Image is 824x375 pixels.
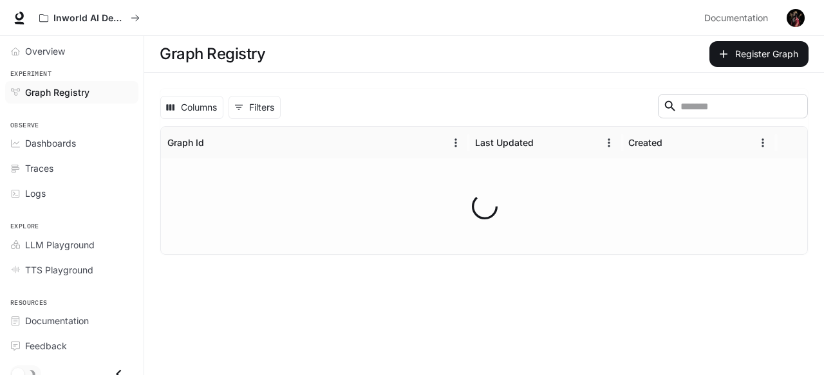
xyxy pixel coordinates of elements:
[709,41,809,67] button: Register Graph
[5,233,138,256] a: LLM Playground
[229,96,281,119] button: Show filters
[5,334,138,357] a: Feedback
[5,259,138,281] a: TTS Playground
[5,182,138,205] a: Logs
[25,136,76,150] span: Dashboards
[160,41,265,67] h1: Graph Registry
[664,133,683,152] button: Sort
[25,339,67,352] span: Feedback
[33,5,145,31] button: All workspaces
[658,94,808,121] div: Search
[628,137,662,148] div: Created
[446,133,465,152] button: Menu
[25,187,46,200] span: Logs
[25,161,53,175] span: Traces
[5,81,138,104] a: Graph Registry
[753,133,772,152] button: Menu
[5,157,138,179] a: Traces
[53,13,126,24] p: Inworld AI Demos
[535,133,554,152] button: Sort
[25,86,89,99] span: Graph Registry
[5,309,138,332] a: Documentation
[783,5,809,31] button: User avatar
[5,40,138,62] a: Overview
[25,238,95,252] span: LLM Playground
[25,314,89,327] span: Documentation
[787,9,805,27] img: User avatar
[25,44,65,58] span: Overview
[699,5,778,31] a: Documentation
[5,132,138,154] a: Dashboards
[25,263,93,277] span: TTS Playground
[205,133,225,152] button: Sort
[704,10,768,26] span: Documentation
[475,137,534,148] div: Last Updated
[167,137,204,148] div: Graph Id
[160,96,223,119] button: Select columns
[599,133,619,152] button: Menu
